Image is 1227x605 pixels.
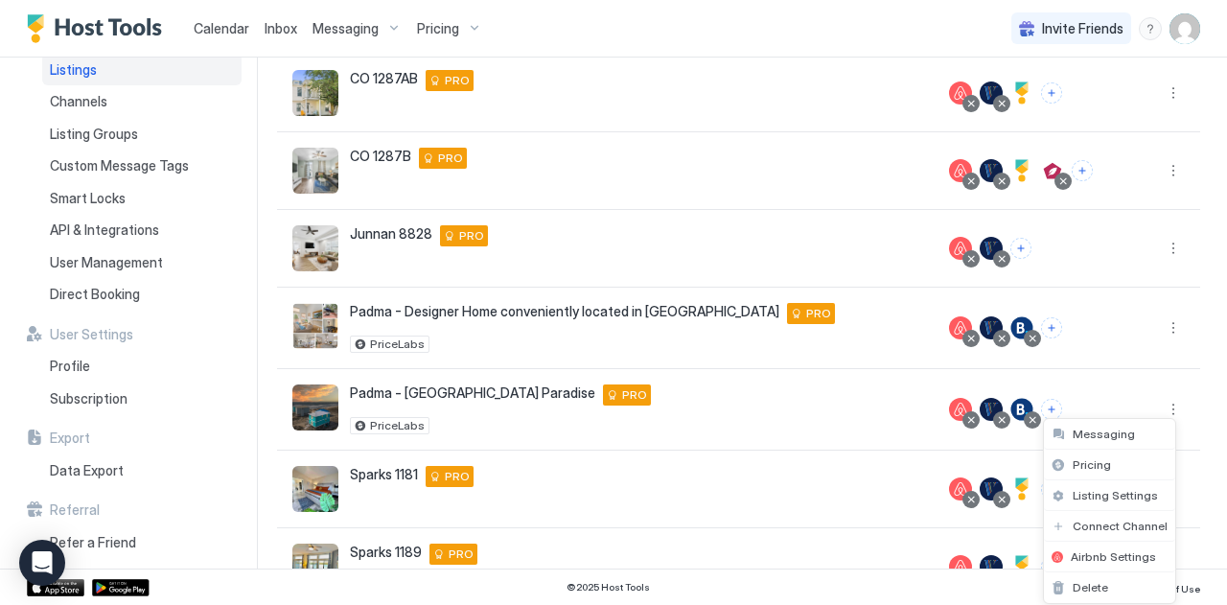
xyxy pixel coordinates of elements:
[19,540,65,586] div: Open Intercom Messenger
[1071,549,1156,564] span: Airbnb Settings
[1073,427,1135,441] span: Messaging
[1073,488,1158,502] span: Listing Settings
[1073,519,1168,533] span: Connect Channel
[1073,580,1108,594] span: Delete
[1073,457,1111,472] span: Pricing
